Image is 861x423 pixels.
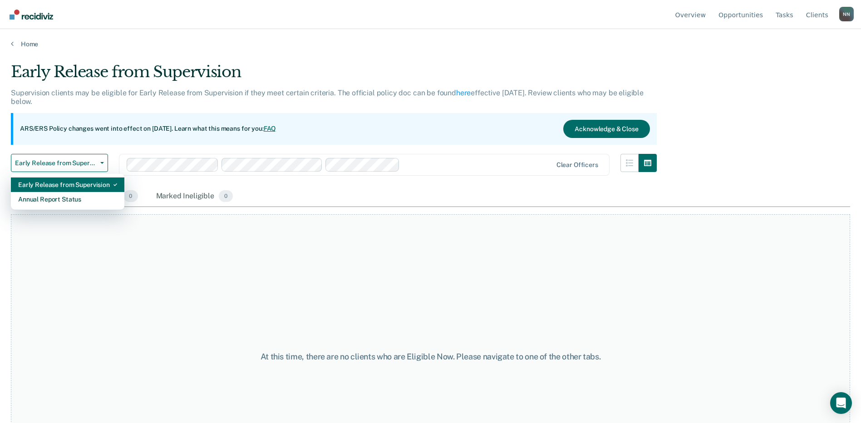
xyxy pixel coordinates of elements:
button: Profile dropdown button [839,7,854,21]
button: Early Release from Supervision [11,154,108,172]
div: At this time, there are no clients who are Eligible Now. Please navigate to one of the other tabs. [221,352,640,362]
div: Early Release from Supervision [18,177,117,192]
span: 0 [123,190,138,202]
p: Supervision clients may be eligible for Early Release from Supervision if they meet certain crite... [11,89,644,106]
div: Annual Report Status [18,192,117,207]
div: Clear officers [556,161,598,169]
span: 0 [219,190,233,202]
img: Recidiviz [10,10,53,20]
div: Marked Ineligible0 [154,187,235,207]
div: Open Intercom Messenger [830,392,852,414]
span: Early Release from Supervision [15,159,97,167]
div: Early Release from Supervision [11,63,657,89]
button: Acknowledge & Close [563,120,649,138]
a: here [456,89,471,97]
div: N N [839,7,854,21]
div: Dropdown Menu [11,174,124,210]
a: FAQ [264,125,276,132]
p: ARS/ERS Policy changes went into effect on [DATE]. Learn what this means for you: [20,124,276,133]
a: Home [11,40,850,48]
